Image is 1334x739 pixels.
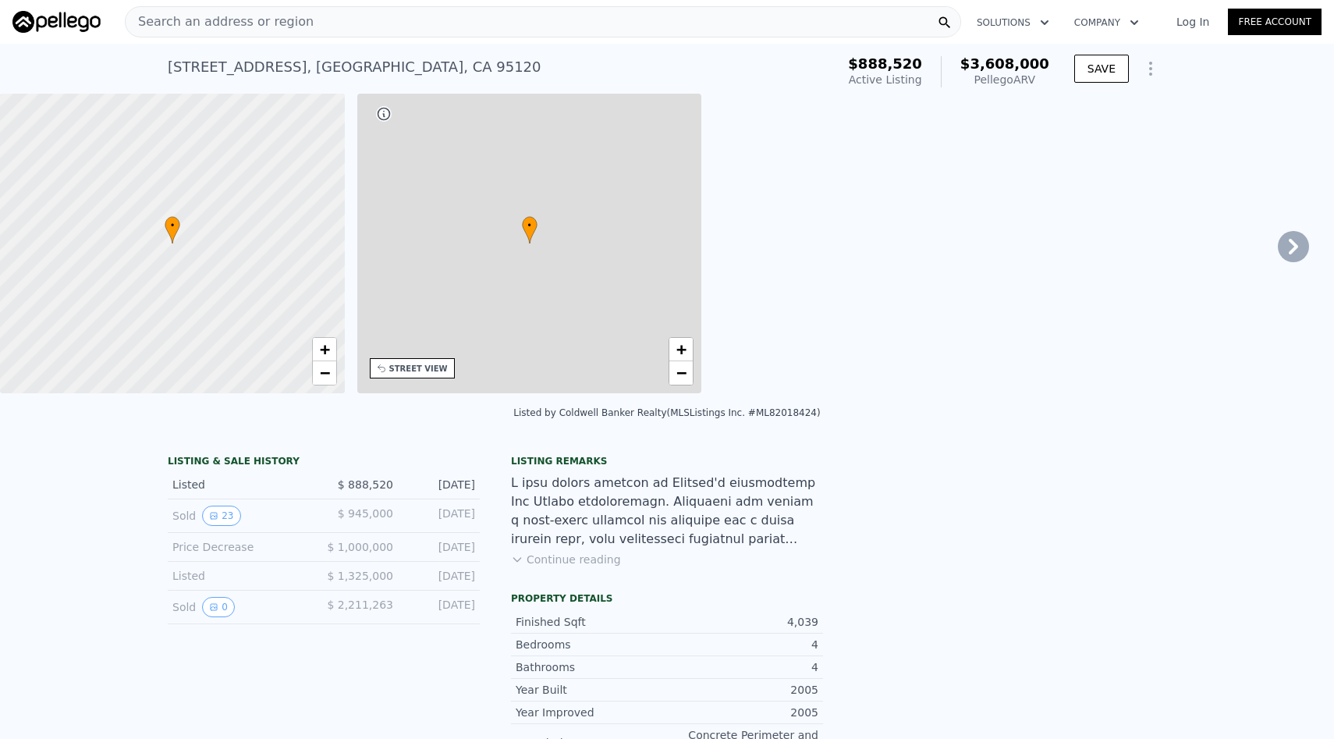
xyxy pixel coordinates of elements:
[516,614,667,630] div: Finished Sqft
[849,73,922,86] span: Active Listing
[1158,14,1228,30] a: Log In
[516,637,667,652] div: Bedrooms
[406,477,475,492] div: [DATE]
[511,474,823,549] div: L ipsu dolors ametcon ad Elitsed'd eiusmodtemp Inc Utlabo etdoloremagn. Aliquaeni adm veniam q no...
[406,568,475,584] div: [DATE]
[676,363,687,382] span: −
[1135,53,1166,84] button: Show Options
[516,682,667,698] div: Year Built
[202,597,235,617] button: View historical data
[126,12,314,31] span: Search an address or region
[676,339,687,359] span: +
[511,552,621,567] button: Continue reading
[172,597,311,617] div: Sold
[168,455,480,471] div: LISTING & SALE HISTORY
[12,11,101,33] img: Pellego
[522,219,538,233] span: •
[172,506,311,526] div: Sold
[327,599,393,611] span: $ 2,211,263
[202,506,240,526] button: View historical data
[513,407,820,418] div: Listed by Coldwell Banker Realty (MLSListings Inc. #ML82018424)
[172,568,311,584] div: Listed
[960,55,1049,72] span: $3,608,000
[319,339,329,359] span: +
[406,597,475,617] div: [DATE]
[511,592,823,605] div: Property details
[516,705,667,720] div: Year Improved
[327,570,393,582] span: $ 1,325,000
[313,338,336,361] a: Zoom in
[389,363,448,375] div: STREET VIEW
[168,56,541,78] div: [STREET_ADDRESS] , [GEOGRAPHIC_DATA] , CA 95120
[522,216,538,243] div: •
[1228,9,1322,35] a: Free Account
[406,506,475,526] div: [DATE]
[338,507,393,520] span: $ 945,000
[848,55,922,72] span: $888,520
[338,478,393,491] span: $ 888,520
[165,219,180,233] span: •
[1074,55,1129,83] button: SAVE
[1062,9,1151,37] button: Company
[667,705,818,720] div: 2005
[406,539,475,555] div: [DATE]
[960,72,1049,87] div: Pellego ARV
[669,338,693,361] a: Zoom in
[516,659,667,675] div: Bathrooms
[172,539,311,555] div: Price Decrease
[964,9,1062,37] button: Solutions
[667,637,818,652] div: 4
[327,541,393,553] span: $ 1,000,000
[172,477,311,492] div: Listed
[667,682,818,698] div: 2005
[313,361,336,385] a: Zoom out
[667,614,818,630] div: 4,039
[511,455,823,467] div: Listing remarks
[669,361,693,385] a: Zoom out
[165,216,180,243] div: •
[667,659,818,675] div: 4
[319,363,329,382] span: −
